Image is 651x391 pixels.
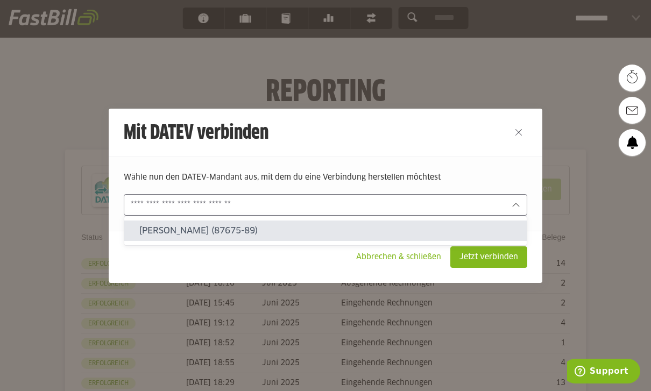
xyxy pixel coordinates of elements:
sl-option: [PERSON_NAME] (87675-89) [124,221,527,241]
sl-button: Abbrechen & schließen [347,246,450,268]
p: Wähle nun den DATEV-Mandant aus, mit dem du eine Verbindung herstellen möchtest [124,172,528,183]
iframe: Öffnet ein Widget, in dem Sie weitere Informationen finden [567,359,640,386]
sl-button: Jetzt verbinden [450,246,527,268]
